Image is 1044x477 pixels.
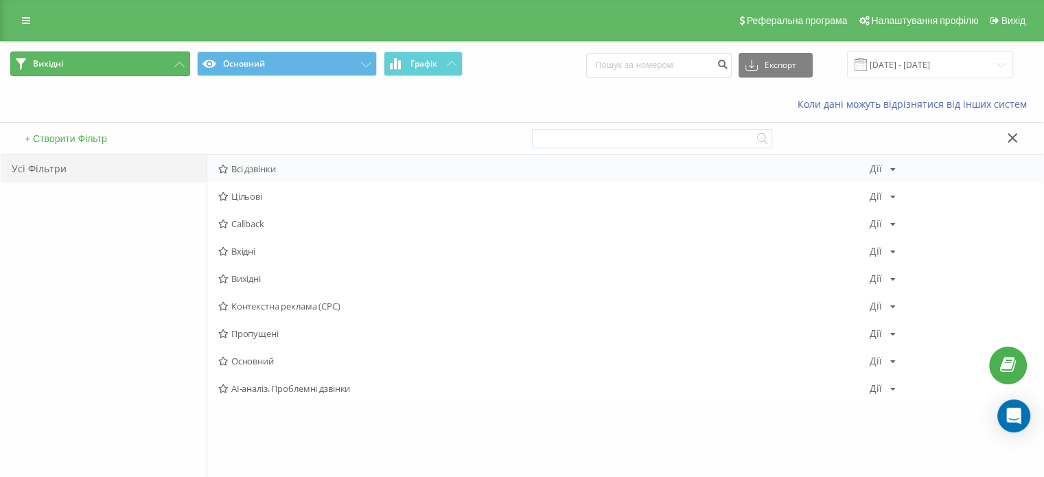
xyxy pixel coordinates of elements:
button: Вихідні [10,51,190,76]
a: Коли дані можуть відрізнятися вiд інших систем [798,97,1034,110]
span: Вихідні [33,58,63,69]
div: Дії [870,191,882,201]
button: Закрити [1003,132,1023,146]
div: Дії [870,301,882,311]
span: Callback [218,219,870,229]
div: Дії [870,384,882,393]
span: Вихід [1001,15,1025,26]
div: Дії [870,246,882,256]
span: Контекстна реклама (CPC) [218,301,870,311]
div: Дії [870,329,882,338]
span: Реферальна програма [747,15,848,26]
span: Основний [218,356,870,366]
div: Усі Фільтри [1,155,207,183]
input: Пошук за номером [586,53,732,78]
div: Дії [870,219,882,229]
div: Дії [870,274,882,283]
span: AI-аналіз. Проблемні дзвінки [218,384,870,393]
span: Пропущені [218,329,870,338]
span: Всі дзвінки [218,164,870,174]
button: Експорт [739,53,813,78]
span: Графік [410,59,437,69]
button: Графік [384,51,463,76]
div: Дії [870,164,882,174]
span: Цільові [218,191,870,201]
div: Open Intercom Messenger [997,399,1030,432]
button: Основний [197,51,377,76]
span: Вихідні [218,274,870,283]
span: Налаштування профілю [871,15,978,26]
div: Дії [870,356,882,366]
button: + Створити Фільтр [21,132,111,145]
span: Вхідні [218,246,870,256]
